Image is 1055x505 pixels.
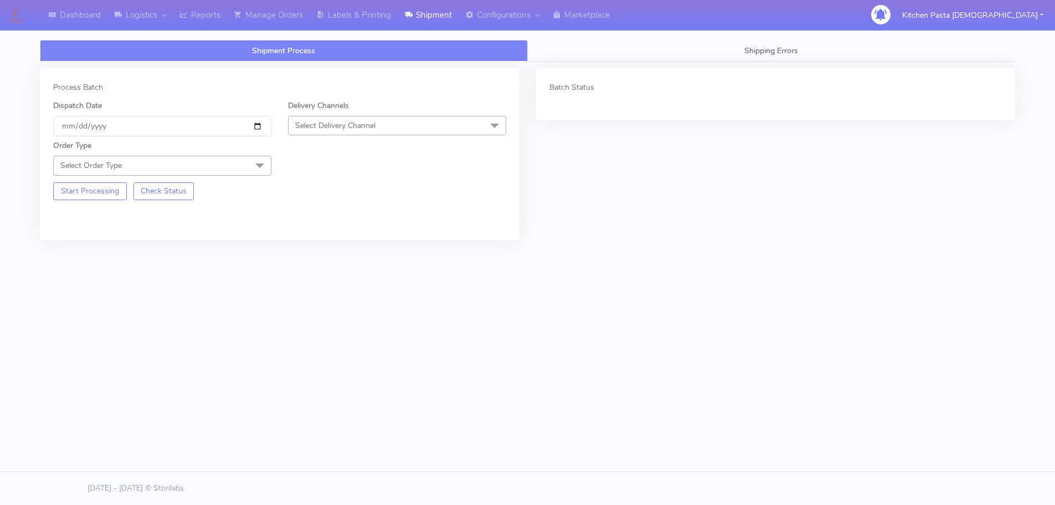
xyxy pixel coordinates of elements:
label: Delivery Channels [288,100,349,111]
button: Kitchen Pasta [DEMOGRAPHIC_DATA] [894,4,1052,27]
ul: Tabs [40,40,1015,62]
span: Select Delivery Channel [295,120,375,131]
div: Process Batch [53,81,506,93]
button: Check Status [133,182,194,200]
label: Order Type [53,140,91,151]
span: Select Order Type [60,160,122,171]
button: Start Processing [53,182,127,200]
label: Dispatch Date [53,100,102,111]
div: Batch Status [549,81,1002,93]
span: Shipment Process [252,45,315,56]
span: Shipping Errors [744,45,798,56]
